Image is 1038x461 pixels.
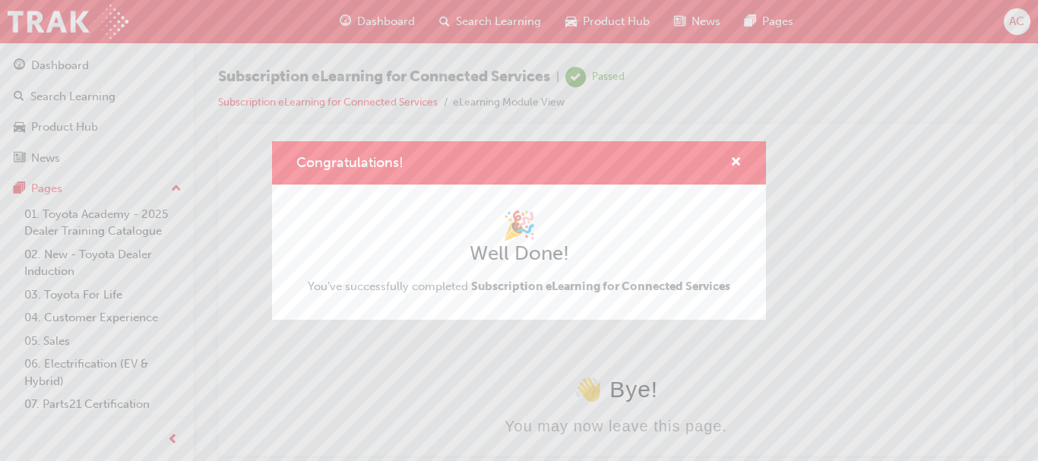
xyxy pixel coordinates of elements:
button: cross-icon [730,153,742,172]
h1: 🎉 [308,209,730,242]
div: You may now leave this page. [6,270,765,287]
div: 👋 Bye! [6,228,765,254]
div: Congratulations! [272,141,766,319]
span: cross-icon [730,156,742,170]
span: Congratulations! [296,154,403,171]
span: Subscription eLearning for Connected Services [471,279,730,293]
span: You've successfully completed [308,278,730,295]
h2: Well Done! [308,242,730,266]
